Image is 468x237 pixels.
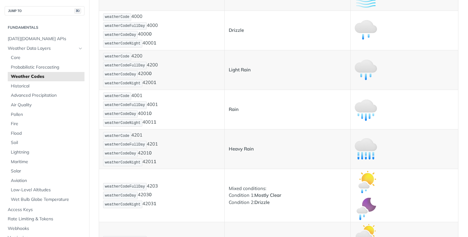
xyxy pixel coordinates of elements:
span: Aviation [11,178,83,184]
p: 4203 4203 4203 [103,182,220,209]
strong: 0 [149,192,152,198]
span: weatherCode [105,94,129,98]
a: Flood [8,129,84,138]
span: weatherCodeDay [105,151,136,156]
img: drizzle [355,19,377,41]
a: Fire [8,119,84,129]
span: Expand image [355,106,377,112]
a: [DATE][DOMAIN_NAME] APIs [5,34,84,44]
span: Maritime [11,159,83,165]
span: Expand image [355,66,377,72]
p: Mixed conditions: Condition 1: Condition 2: [229,185,346,206]
strong: Mostly Clear [254,192,281,198]
img: mostly_clear_drizzle_night [355,198,377,220]
p: 4000 4000 4000 4000 [103,13,220,48]
span: weatherCodeFullDay [105,184,145,189]
span: Probabilistic Forecasting [11,64,83,70]
span: weatherCodeNight [105,81,141,86]
strong: 0 [149,110,152,116]
a: Weather Data LayersHide subpages for Weather Data Layers [5,44,84,53]
a: Core [8,53,84,62]
span: weatherCodeNight [105,160,141,165]
span: Core [11,55,83,61]
span: weatherCodeDay [105,112,136,116]
strong: 1 [154,201,156,207]
span: weatherCodeFullDay [105,142,145,147]
a: Maritime [8,157,84,167]
span: weatherCodeNight [105,202,141,207]
span: weatherCodeDay [105,72,136,77]
p: 4001 4001 4001 4001 [103,92,220,127]
span: Solar [11,168,83,174]
a: Air Quality [8,100,84,110]
span: Rate Limiting & Tokens [8,216,83,222]
span: Air Quality [11,102,83,108]
strong: Drizzle [229,27,244,33]
span: Lightning [11,149,83,155]
span: weatherCodeDay [105,193,136,198]
img: mostly_clear_drizzle_day [355,171,377,193]
span: Weather Data Layers [8,45,76,52]
strong: 0 [149,31,152,37]
span: Weather Codes [11,74,83,80]
span: weatherCodeFullDay [105,63,145,68]
span: weatherCodeFullDay [105,103,145,107]
strong: 1 [154,80,156,86]
span: Low-Level Altitudes [11,187,83,193]
strong: 0 [149,150,152,156]
strong: 1 [154,159,156,165]
a: Soil [8,138,84,147]
img: heavy_rain [355,138,377,160]
a: Advanced Precipitation [8,91,84,100]
span: Fire [11,121,83,127]
span: Webhooks [8,226,83,232]
img: light_rain [355,59,377,81]
a: Wet Bulb Globe Temperature [8,195,84,204]
strong: Rain [229,106,239,112]
span: ⌘/ [74,8,81,14]
span: Expand image [355,205,377,211]
strong: Light Rain [229,67,251,73]
span: Pollen [11,112,83,118]
span: Soil [11,140,83,146]
strong: 1 [154,40,156,46]
a: Low-Level Altitudes [8,185,84,195]
button: Hide subpages for Weather Data Layers [78,46,83,51]
img: rain [355,99,377,121]
span: weatherCode [105,134,129,138]
button: JUMP TO⌘/ [5,6,84,15]
a: Access Keys [5,205,84,214]
strong: 0 [149,71,152,77]
span: Expand image [355,27,377,33]
span: Advanced Precipitation [11,92,83,99]
a: Solar [8,167,84,176]
span: weatherCode [105,15,129,19]
a: Probabilistic Forecasting [8,63,84,72]
span: weatherCodeNight [105,121,141,125]
a: Webhooks [5,224,84,233]
strong: Heavy Rain [229,146,254,152]
span: Access Keys [8,207,83,213]
a: Lightning [8,148,84,157]
span: Historical [11,83,83,89]
p: 4200 4200 4200 4200 [103,52,220,88]
a: Rate Limiting & Tokens [5,214,84,224]
span: Flood [11,130,83,137]
p: 4201 4201 4201 4201 [103,131,220,167]
span: Expand image [355,146,377,151]
h2: Fundamentals [5,25,84,30]
strong: 1 [154,119,156,125]
a: Historical [8,82,84,91]
a: Weather Codes [8,72,84,81]
a: Pollen [8,110,84,119]
span: weatherCode [105,54,129,59]
span: weatherCodeDay [105,33,136,37]
span: weatherCodeNight [105,41,141,46]
span: weatherCodeFullDay [105,24,145,28]
span: Expand image [355,179,377,184]
strong: Drizzle [254,199,270,205]
span: Wet Bulb Globe Temperature [11,197,83,203]
a: Aviation [8,176,84,185]
span: [DATE][DOMAIN_NAME] APIs [8,36,83,42]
